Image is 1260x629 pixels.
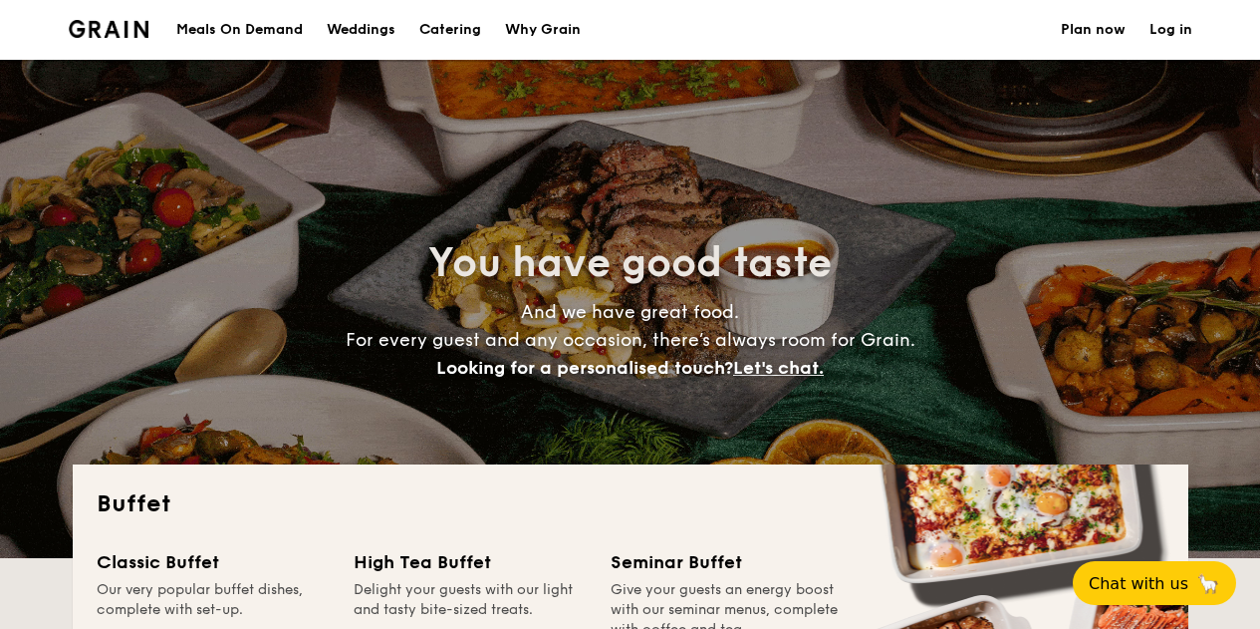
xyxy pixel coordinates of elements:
a: Logotype [69,20,149,38]
span: You have good taste [428,239,832,287]
h2: Buffet [97,488,1164,520]
div: Classic Buffet [97,548,330,576]
div: High Tea Buffet [354,548,587,576]
span: 🦙 [1196,572,1220,595]
span: And we have great food. For every guest and any occasion, there’s always room for Grain. [346,301,915,379]
span: Looking for a personalised touch? [436,357,733,379]
span: Let's chat. [733,357,824,379]
button: Chat with us🦙 [1073,561,1236,605]
div: Seminar Buffet [611,548,844,576]
span: Chat with us [1089,574,1188,593]
img: Grain [69,20,149,38]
